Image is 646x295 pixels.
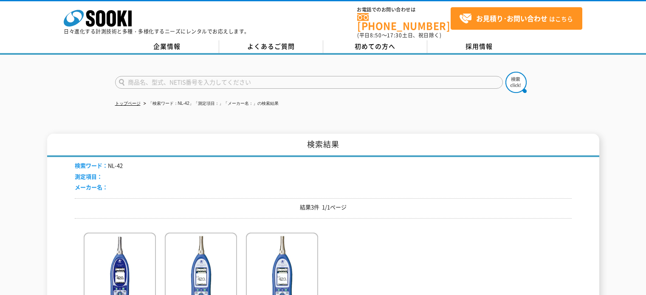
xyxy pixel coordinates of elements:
li: 「検索ワード：NL-42」「測定項目：」「メーカー名：」の検索結果 [142,99,279,108]
a: [PHONE_NUMBER] [357,13,451,31]
strong: お見積り･お問い合わせ [476,13,547,23]
span: 測定項目： [75,172,102,180]
span: 初めての方へ [355,42,395,51]
span: メーカー名： [75,183,108,191]
span: (平日 ～ 土日、祝日除く) [357,31,441,39]
a: 初めての方へ [323,40,427,53]
span: 8:50 [370,31,382,39]
a: 企業情報 [115,40,219,53]
input: 商品名、型式、NETIS番号を入力してください [115,76,503,89]
li: NL-42 [75,161,123,170]
span: お電話でのお問い合わせは [357,7,451,12]
span: 17:30 [387,31,402,39]
a: 採用情報 [427,40,531,53]
p: 結果3件 1/1ページ [75,203,572,212]
span: 検索ワード： [75,161,108,169]
a: よくあるご質問 [219,40,323,53]
img: btn_search.png [505,72,527,93]
a: お見積り･お問い合わせはこちら [451,7,582,30]
span: はこちら [459,12,573,25]
p: 日々進化する計測技術と多種・多様化するニーズにレンタルでお応えします。 [64,29,250,34]
a: トップページ [115,101,141,106]
h1: 検索結果 [47,134,599,157]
